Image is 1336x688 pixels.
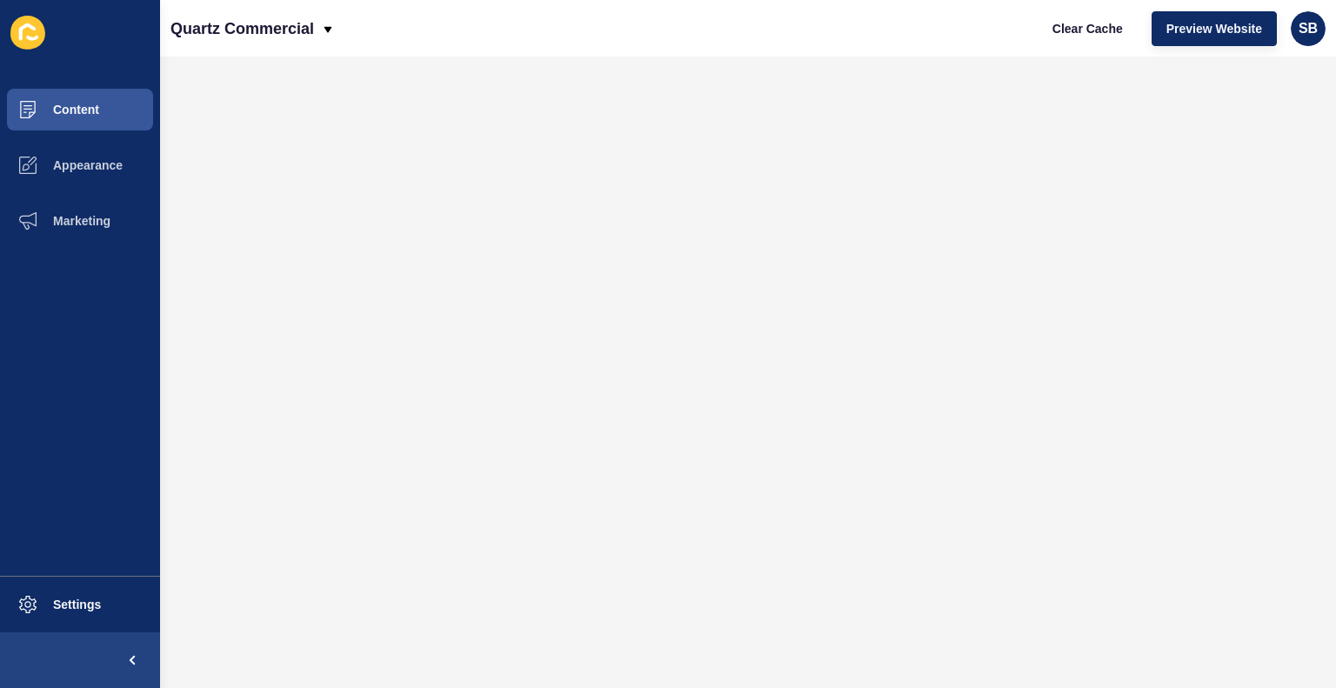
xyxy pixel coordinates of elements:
[1038,11,1138,46] button: Clear Cache
[1166,20,1262,37] span: Preview Website
[170,7,314,50] p: Quartz Commercial
[1299,20,1318,37] span: SB
[1052,20,1123,37] span: Clear Cache
[1152,11,1277,46] button: Preview Website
